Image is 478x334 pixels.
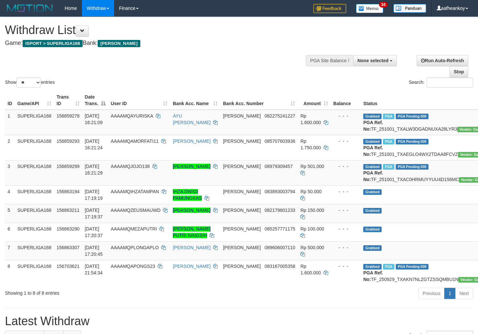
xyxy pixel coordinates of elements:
span: AAAAMQJOJO138 [111,164,150,169]
span: [PERSON_NAME] [223,164,261,169]
span: Rp 100.000 [300,226,324,232]
span: [DATE] 17:19:19 [85,189,103,201]
td: 1 [5,110,15,135]
span: [PERSON_NAME] [223,113,261,119]
td: 7 [5,241,15,260]
a: [PERSON_NAME] [173,208,210,213]
span: PGA Pending [396,139,428,144]
a: [PERSON_NAME] [173,264,210,269]
a: [PERSON_NAME] [173,139,210,144]
td: SUPERLIGA168 [15,135,54,160]
span: 156863307 [57,245,80,250]
span: Copy 085707603936 to clipboard [265,139,295,144]
label: Search: [409,78,473,87]
a: 1 [444,288,455,299]
span: [PERSON_NAME] [223,208,261,213]
span: Grabbed [363,264,382,269]
td: SUPERLIGA168 [15,241,54,260]
span: AAAAMQAPONGS23 [111,264,155,269]
span: PGA Pending [396,264,428,269]
img: panduan.png [393,4,426,13]
span: [PERSON_NAME] [98,40,140,47]
span: Copy 082275241227 to clipboard [265,113,295,119]
span: Rp 500.000 [300,245,324,250]
th: Bank Acc. Name: activate to sort column ascending [170,91,220,110]
span: Grabbed [363,208,382,213]
span: Grabbed [363,114,382,119]
span: 156703621 [57,264,80,269]
span: [PERSON_NAME] [223,139,261,144]
label: Show entries [5,78,55,87]
span: AAAAMQPLONGAPLO [111,245,159,250]
td: 2 [5,135,15,160]
span: [DATE] 17:19:37 [85,208,103,219]
span: [PERSON_NAME] [223,245,261,250]
span: Marked by aafheankoy [383,164,394,170]
span: PGA Pending [396,164,428,170]
div: - - - [333,263,358,269]
div: - - - [333,226,358,232]
a: Stop [449,66,468,77]
span: [DATE] 17:20:37 [85,226,103,238]
h4: Game: Bank: [5,40,312,46]
span: Copy 083893003794 to clipboard [265,189,295,194]
span: [DATE] 21:54:34 [85,264,103,275]
a: Next [455,288,473,299]
span: Rp 1.600.000 [300,113,321,125]
span: [DATE] 16:21:09 [85,113,103,125]
span: AAAAMQZEUSMAUWD [111,208,161,213]
td: 3 [5,160,15,185]
img: Feedback.jpg [313,4,346,13]
td: 6 [5,223,15,241]
th: ID [5,91,15,110]
b: PGA Ref. No: [363,145,383,157]
td: SUPERLIGA168 [15,260,54,285]
td: SUPERLIGA168 [15,223,54,241]
div: - - - [333,244,358,251]
span: 156863211 [57,208,80,213]
span: 156859293 [57,139,80,144]
th: Trans ID: activate to sort column ascending [54,91,82,110]
div: - - - [333,113,358,119]
td: SUPERLIGA168 [15,110,54,135]
h1: Withdraw List [5,24,312,37]
select: Showentries [16,78,41,87]
span: Grabbed [363,139,382,144]
th: Balance [331,91,361,110]
span: AAAAMQMEZAPUTRI [111,226,157,232]
span: Marked by aafheankoy [383,139,394,144]
span: Copy 089606007110 to clipboard [265,245,295,250]
span: [DATE] 16:21:24 [85,139,103,150]
div: Showing 1 to 8 of 8 entries [5,287,194,296]
input: Search: [427,78,473,87]
span: [PERSON_NAME] [223,226,261,232]
span: PGA Pending [396,114,428,119]
span: Copy 083167005358 to clipboard [265,264,295,269]
td: 5 [5,204,15,223]
b: PGA Ref. No: [363,170,383,182]
td: SUPERLIGA168 [15,204,54,223]
span: 156859278 [57,113,80,119]
span: 156863290 [57,226,80,232]
b: PGA Ref. No: [363,120,383,132]
span: Copy 082179601233 to clipboard [265,208,295,213]
b: PGA Ref. No: [363,270,383,282]
a: IHZA DWIGI PAMUNGKAS [173,189,202,201]
span: AAAAMQAYURISKA [111,113,153,119]
td: SUPERLIGA168 [15,160,54,185]
a: Previous [418,288,445,299]
span: Grabbed [363,245,382,251]
div: PGA Site Balance / [306,55,353,66]
span: 34 [379,2,388,8]
img: MOTION_logo.png [5,3,55,13]
span: Rp 50.000 [300,189,322,194]
span: None selected [357,58,388,63]
div: - - - [333,188,358,195]
a: [PERSON_NAME] [173,164,210,169]
div: - - - [333,138,358,144]
a: [PERSON_NAME] [173,245,210,250]
span: Marked by aafheankoy [383,114,394,119]
span: AAAAMQIHZATAMPAN [111,189,159,194]
span: ISPORT > SUPERLIGA168 [23,40,83,47]
th: Game/API: activate to sort column ascending [15,91,54,110]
